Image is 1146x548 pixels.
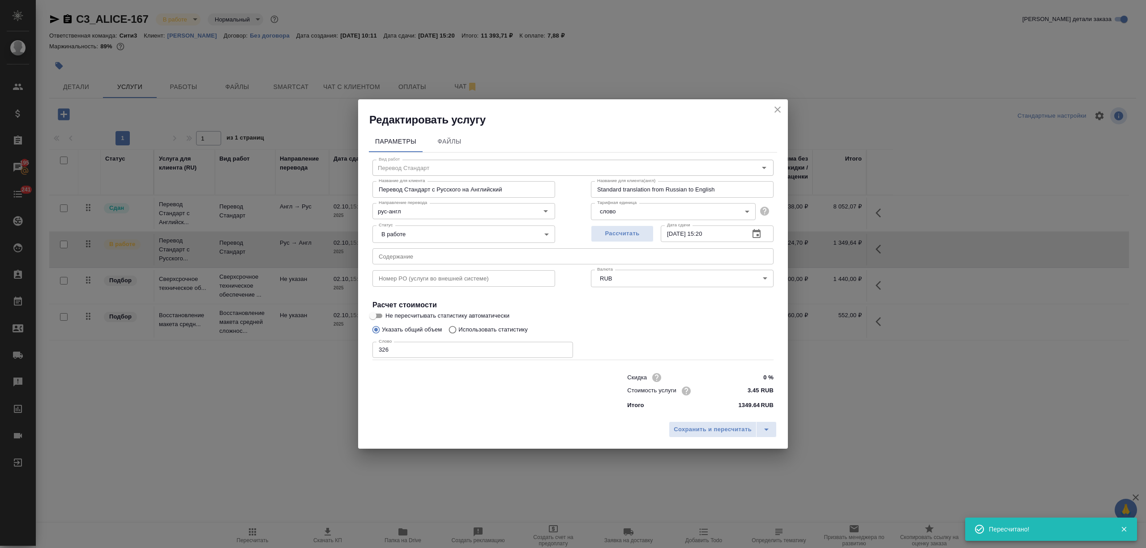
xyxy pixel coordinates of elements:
[428,136,471,147] span: Файлы
[740,384,774,397] input: ✎ Введи что-нибудь
[674,425,752,435] span: Сохранить и пересчитать
[379,230,408,238] button: В работе
[385,311,509,320] span: Не пересчитывать статистику автоматически
[591,270,774,287] div: RUB
[591,203,756,220] div: слово
[591,225,654,242] button: Рассчитать
[669,421,757,438] button: Сохранить и пересчитать
[382,325,442,334] p: Указать общий объем
[627,373,647,382] p: Скидка
[761,401,774,410] p: RUB
[771,103,784,116] button: close
[627,386,676,395] p: Стоимость услуги
[369,113,788,127] h2: Редактировать услугу
[596,229,649,239] span: Рассчитать
[669,421,777,438] div: split button
[458,325,528,334] p: Использовать статистику
[740,371,774,384] input: ✎ Введи что-нибудь
[627,401,644,410] p: Итого
[738,401,760,410] p: 1349.64
[989,525,1107,534] div: Пересчитано!
[539,205,552,217] button: Open
[374,136,417,147] span: Параметры
[372,300,774,310] h4: Расчет стоимости
[597,208,618,215] button: слово
[372,225,555,242] div: В работе
[597,275,615,282] button: RUB
[1115,525,1133,533] button: Закрыть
